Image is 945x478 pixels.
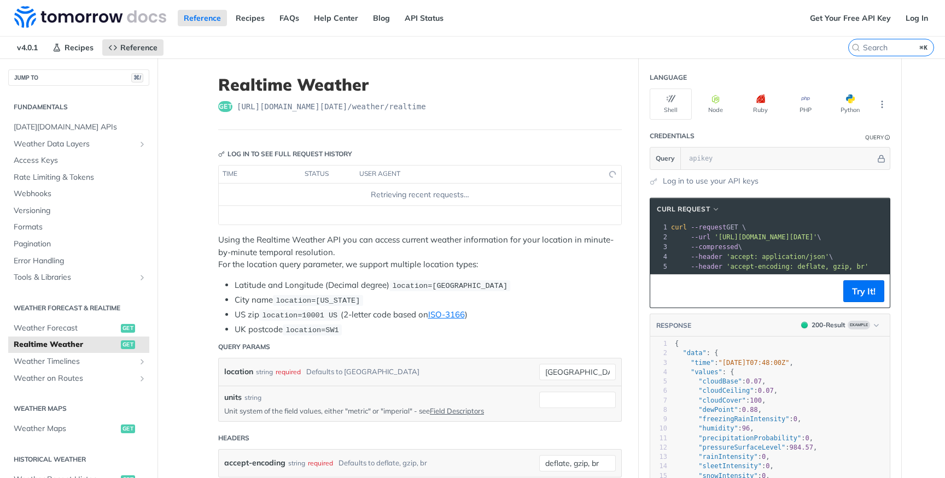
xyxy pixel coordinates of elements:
span: "time" [691,359,714,367]
span: 0 [762,453,766,461]
div: required [276,364,301,380]
a: Versioning [8,203,149,219]
button: PHP [784,88,826,120]
div: required [308,455,333,471]
span: --url [691,233,710,241]
a: [DATE][DOMAIN_NAME] APIs [8,119,149,135]
span: Pagination [14,239,147,250]
span: \ [671,253,833,261]
a: Weather Forecastget [8,320,149,337]
img: Tomorrow.io Weather API Docs [14,6,166,28]
span: Weather Data Layers [14,139,135,150]
button: Query [650,147,681,169]
span: "cloudCover" [698,397,746,404]
div: 3 [650,358,667,368]
div: Query Params [218,342,270,352]
a: Weather Data LayersShow subpages for Weather Data Layers [8,136,149,152]
div: 3 [650,242,669,252]
a: Weather on RoutesShow subpages for Weather on Routes [8,370,149,387]
a: Recipes [46,39,100,56]
th: time [219,166,301,183]
span: : , [675,424,754,432]
a: Log In [900,10,934,26]
a: Reference [102,39,164,56]
span: Formats [14,222,147,233]
div: string [256,364,273,380]
span: "data" [682,349,706,357]
a: Rate Limiting & Tokens [8,169,149,186]
span: Recipes [65,43,94,52]
div: string [288,455,305,471]
span: : , [675,359,794,367]
div: Log in to see full request history [218,149,352,159]
span: location=10001 US [262,311,337,320]
div: 6 [650,386,667,396]
span: Webhooks [14,188,147,199]
button: Try It! [843,280,884,302]
a: Tools & LibrariesShow subpages for Tools & Libraries [8,269,149,286]
span: Weather Timelines [14,356,135,367]
div: 5 [650,262,669,272]
a: Recipes [230,10,271,26]
button: 200200-ResultExample [796,320,884,331]
label: units [224,392,242,403]
span: Access Keys [14,155,147,166]
span: 96 [742,424,750,432]
span: 0.07 [746,377,762,385]
span: --header [691,253,722,261]
span: 100 [750,397,762,404]
span: : { [675,368,734,376]
span: v4.0.1 [11,39,44,56]
span: : , [675,462,774,470]
span: : , [675,444,817,451]
span: : , [675,434,813,442]
a: Reference [178,10,227,26]
button: Show subpages for Weather Data Layers [138,140,147,149]
div: 5 [650,377,667,386]
label: accept-encoding [224,455,285,471]
kbd: ⌘K [917,42,931,53]
span: : , [675,406,762,414]
span: 0.07 [758,387,774,394]
a: Access Keys [8,152,149,169]
a: ISO-3166 [428,309,465,320]
div: 9 [650,415,667,424]
a: Realtime Weatherget [8,337,149,353]
div: Retrieving recent requests… [223,189,617,200]
span: 'accept-encoding: deflate, gzip, br' [726,263,868,270]
span: : , [675,415,801,423]
button: Show subpages for Weather on Routes [138,374,147,383]
a: Field Descriptors [430,406,484,415]
div: Headers [218,433,249,443]
span: 0.88 [742,406,758,414]
span: Tools & Libraries [14,272,135,283]
svg: Search [851,43,860,52]
div: 2 [650,349,667,358]
span: --request [691,223,726,231]
button: Show subpages for Tools & Libraries [138,273,147,282]
a: Log in to use your API keys [663,175,759,187]
li: US zip (2-letter code based on ) [235,309,622,321]
button: Hide [876,153,887,164]
i: Information [885,135,890,140]
button: cURL Request [653,204,724,215]
span: https://api.tomorrow.io/v4/weather/realtime [237,101,426,112]
span: cURL Request [657,204,710,214]
a: Formats [8,219,149,235]
svg: Key [218,151,225,157]
span: [DATE][DOMAIN_NAME] APIs [14,122,147,133]
span: 'accept: application/json' [726,253,829,261]
div: 1 [650,339,667,349]
button: More Languages [874,96,890,113]
input: apikey [684,147,876,169]
a: Blog [367,10,396,26]
li: City name [235,294,622,306]
span: "pressureSurfaceLevel" [698,444,785,451]
button: Copy to clipboard [656,283,671,299]
span: '[URL][DOMAIN_NAME][DATE]' [714,233,817,241]
div: 12 [650,443,667,452]
span: 984.57 [790,444,813,451]
button: Ruby [739,88,781,120]
div: 1 [650,222,669,232]
button: RESPONSE [656,320,692,331]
